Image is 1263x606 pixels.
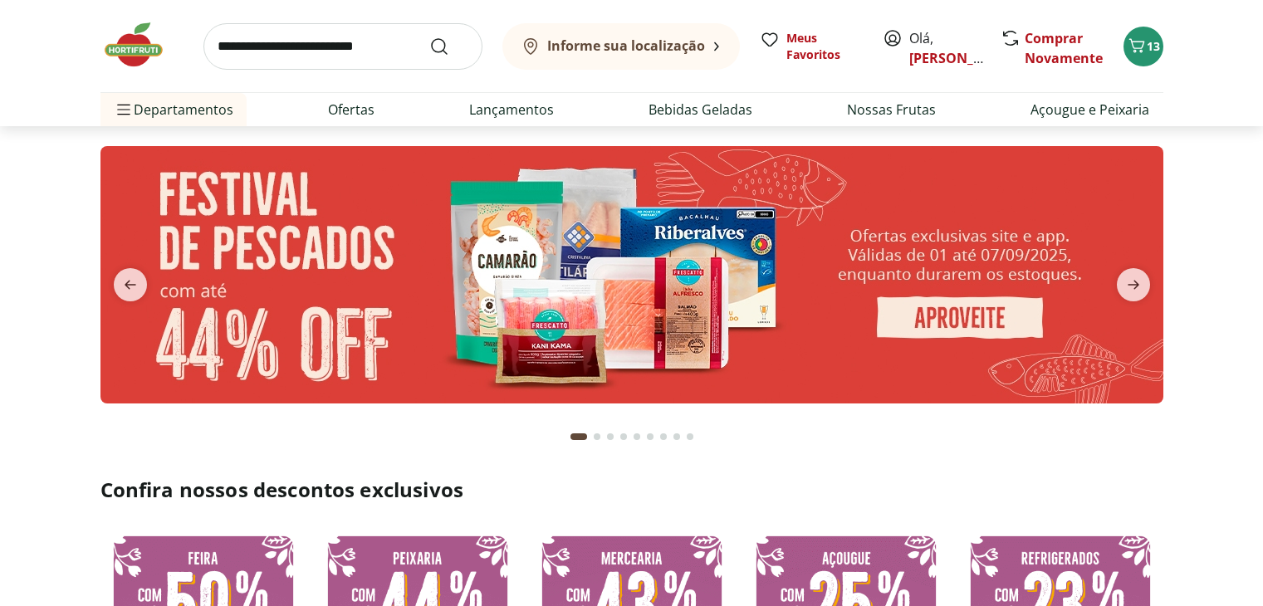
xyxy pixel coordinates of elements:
a: Nossas Frutas [847,100,936,120]
a: Açougue e Peixaria [1030,100,1149,120]
input: search [203,23,482,70]
span: Meus Favoritos [786,30,863,63]
button: Go to page 5 from fs-carousel [630,417,644,457]
span: Olá, [909,28,983,68]
button: Go to page 7 from fs-carousel [657,417,670,457]
button: Menu [114,90,134,130]
button: Go to page 4 from fs-carousel [617,417,630,457]
img: Hortifruti [100,20,184,70]
a: Bebidas Geladas [649,100,752,120]
button: Go to page 8 from fs-carousel [670,417,683,457]
button: Go to page 3 from fs-carousel [604,417,617,457]
button: previous [100,268,160,301]
button: Carrinho [1123,27,1163,66]
a: Comprar Novamente [1025,29,1103,67]
button: Current page from fs-carousel [567,417,590,457]
b: Informe sua localização [547,37,705,55]
button: next [1104,268,1163,301]
a: Ofertas [328,100,374,120]
button: Go to page 2 from fs-carousel [590,417,604,457]
button: Submit Search [429,37,469,56]
a: Lançamentos [469,100,554,120]
a: [PERSON_NAME] [909,49,1017,67]
h2: Confira nossos descontos exclusivos [100,476,1163,503]
button: Go to page 6 from fs-carousel [644,417,657,457]
button: Go to page 9 from fs-carousel [683,417,697,457]
button: Informe sua localização [502,23,740,70]
span: Departamentos [114,90,233,130]
span: 13 [1147,38,1160,54]
img: pescados [100,146,1163,403]
a: Meus Favoritos [760,30,863,63]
